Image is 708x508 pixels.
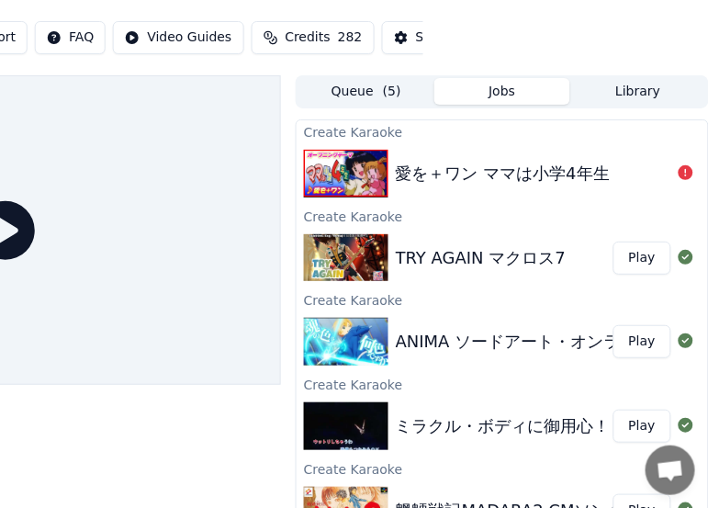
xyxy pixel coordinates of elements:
div: Settings [416,28,468,47]
div: Create Karaoke [297,373,708,395]
button: Library [570,78,706,105]
button: Play [613,325,671,358]
button: Video Guides [113,21,243,54]
button: Settings [382,21,480,54]
button: Play [613,242,671,275]
span: Credits [286,28,331,47]
button: Jobs [434,78,570,105]
div: Create Karaoke [297,120,708,142]
button: FAQ [35,21,106,54]
div: Create Karaoke [297,205,708,227]
div: Create Karaoke [297,288,708,310]
a: チャットを開く [646,446,695,495]
div: TRY AGAIN マクロス7 [396,245,566,271]
span: 282 [338,28,363,47]
button: Queue [298,78,434,105]
div: 愛を＋ワン ママは小学4年生 [396,161,610,186]
button: Play [613,410,671,443]
div: Create Karaoke [297,457,708,480]
button: Credits282 [252,21,375,54]
span: ( 5 ) [383,83,401,101]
